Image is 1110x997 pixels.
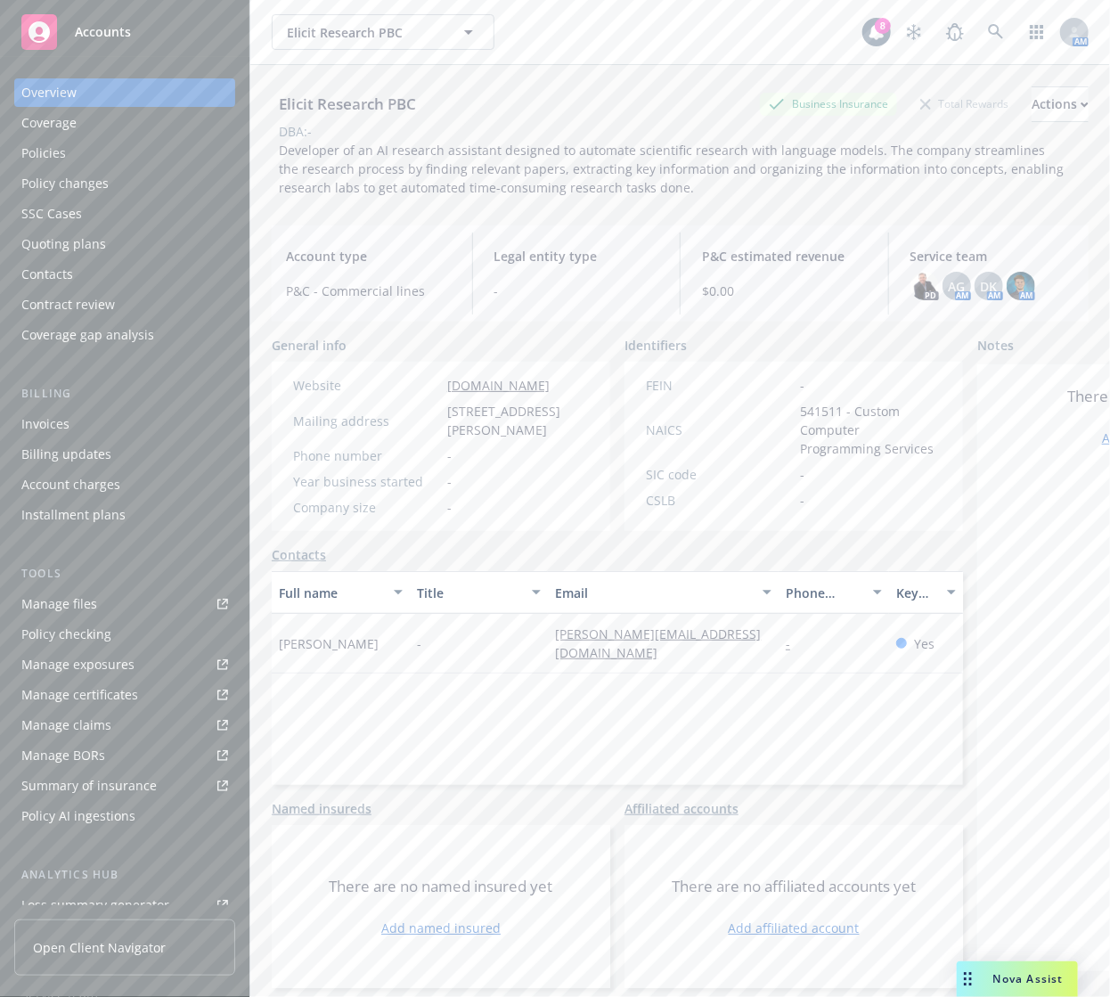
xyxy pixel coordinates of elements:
[1032,87,1089,121] div: Actions
[21,290,115,319] div: Contract review
[937,14,973,50] a: Report a Bug
[14,7,235,57] a: Accounts
[896,584,936,602] div: Key contact
[646,465,793,484] div: SIC code
[14,200,235,228] a: SSC Cases
[293,376,440,395] div: Website
[702,282,867,300] span: $0.00
[980,277,997,296] span: DK
[14,109,235,137] a: Coverage
[779,571,889,614] button: Phone number
[21,139,66,168] div: Policies
[548,571,779,614] button: Email
[293,472,440,491] div: Year business started
[272,93,423,116] div: Elicit Research PBC
[993,971,1064,986] span: Nova Assist
[417,634,421,653] span: -
[896,14,932,50] a: Stop snowing
[760,93,897,115] div: Business Insurance
[21,410,69,438] div: Invoices
[555,625,761,661] a: [PERSON_NAME][EMAIL_ADDRESS][DOMAIN_NAME]
[14,681,235,709] a: Manage certificates
[14,385,235,403] div: Billing
[14,802,235,830] a: Policy AI ingestions
[21,200,82,228] div: SSC Cases
[14,260,235,289] a: Contacts
[800,491,804,510] span: -
[14,620,235,649] a: Policy checking
[272,545,326,564] a: Contacts
[279,634,379,653] span: [PERSON_NAME]
[786,635,804,652] a: -
[287,23,441,42] span: Elicit Research PBC
[14,501,235,529] a: Installment plans
[1019,14,1055,50] a: Switch app
[889,571,963,614] button: Key contact
[624,336,687,355] span: Identifiers
[800,402,942,458] span: 541511 - Custom Computer Programming Services
[279,584,383,602] div: Full name
[75,25,131,39] span: Accounts
[14,866,235,884] div: Analytics hub
[417,584,521,602] div: Title
[1032,86,1089,122] button: Actions
[447,498,452,517] span: -
[293,446,440,465] div: Phone number
[702,247,867,266] span: P&C estimated revenue
[21,650,135,679] div: Manage exposures
[21,109,77,137] div: Coverage
[293,412,440,430] div: Mailing address
[14,711,235,740] a: Manage claims
[910,247,1075,266] span: Service team
[14,772,235,800] a: Summary of insurance
[21,711,111,740] div: Manage claims
[977,336,1014,357] span: Notes
[800,376,804,395] span: -
[14,590,235,618] a: Manage files
[21,772,157,800] div: Summary of insurance
[272,14,494,50] button: Elicit Research PBC
[447,377,550,394] a: [DOMAIN_NAME]
[948,277,965,296] span: AG
[14,230,235,258] a: Quoting plans
[672,876,916,897] span: There are no affiliated accounts yet
[646,421,793,439] div: NAICS
[875,18,891,34] div: 8
[286,247,451,266] span: Account type
[910,272,939,300] img: photo
[279,142,1067,196] span: Developer of an AI research assistant designed to automate scientific research with language mode...
[646,376,793,395] div: FEIN
[21,501,126,529] div: Installment plans
[14,290,235,319] a: Contract review
[21,891,169,919] div: Loss summary generator
[14,891,235,919] a: Loss summary generator
[14,650,235,679] a: Manage exposures
[21,440,111,469] div: Billing updates
[21,590,97,618] div: Manage files
[447,446,452,465] span: -
[410,571,548,614] button: Title
[272,571,410,614] button: Full name
[381,919,501,937] a: Add named insured
[286,282,451,300] span: P&C - Commercial lines
[447,402,589,439] span: [STREET_ADDRESS][PERSON_NAME]
[293,498,440,517] div: Company size
[914,634,935,653] span: Yes
[957,961,1078,997] button: Nova Assist
[14,169,235,198] a: Policy changes
[33,938,166,957] span: Open Client Navigator
[21,230,106,258] div: Quoting plans
[330,876,553,897] span: There are no named insured yet
[14,321,235,349] a: Coverage gap analysis
[786,584,862,602] div: Phone number
[279,122,312,141] div: DBA: -
[624,799,739,818] a: Affiliated accounts
[800,465,804,484] span: -
[272,336,347,355] span: General info
[14,565,235,583] div: Tools
[21,260,73,289] div: Contacts
[21,169,109,198] div: Policy changes
[978,14,1014,50] a: Search
[646,491,793,510] div: CSLB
